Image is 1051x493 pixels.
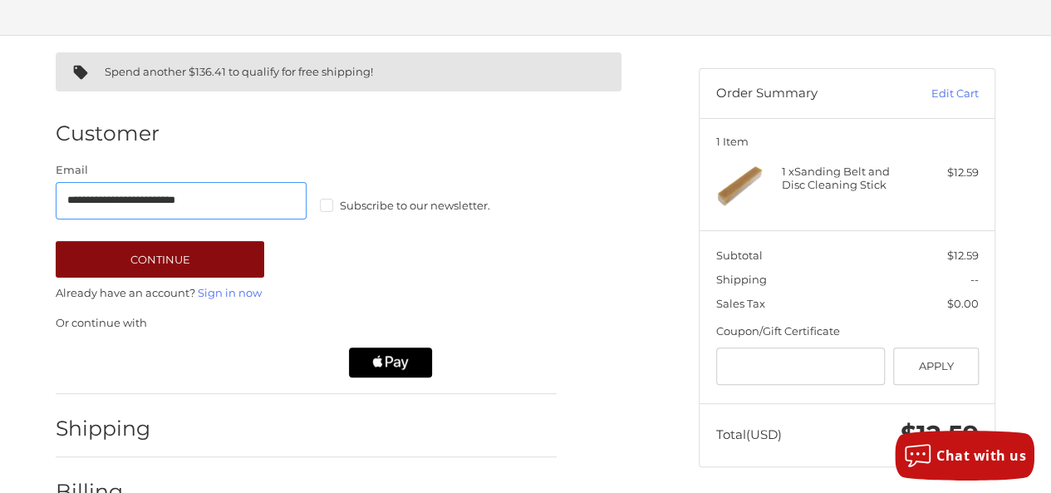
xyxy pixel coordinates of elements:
[56,241,264,278] button: Continue
[947,297,979,310] span: $0.00
[199,348,332,377] iframe: PayPal-paylater
[51,348,184,377] iframe: PayPal-paypal
[56,315,557,332] p: Or continue with
[716,297,765,310] span: Sales Tax
[56,121,160,146] h2: Customer
[782,165,909,192] h4: 1 x Sanding Belt and Disc Cleaning Stick
[340,199,490,212] span: Subscribe to our newsletter.
[936,446,1026,465] span: Chat with us
[716,426,782,442] span: Total (USD)
[716,323,979,340] div: Coupon/Gift Certificate
[716,273,767,286] span: Shipping
[716,348,886,385] input: Gift Certificate or Coupon Code
[895,86,979,102] a: Edit Cart
[970,273,979,286] span: --
[105,65,373,78] span: Spend another $136.41 to qualify for free shipping!
[895,431,1034,481] button: Chat with us
[56,162,307,179] label: Email
[947,249,979,262] span: $12.59
[716,249,763,262] span: Subtotal
[198,286,262,299] a: Sign in now
[56,285,557,302] p: Already have an account?
[716,135,979,148] h3: 1 Item
[901,419,979,450] span: $12.59
[716,86,895,102] h3: Order Summary
[56,416,153,441] h2: Shipping
[913,165,979,181] div: $12.59
[893,348,979,385] button: Apply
